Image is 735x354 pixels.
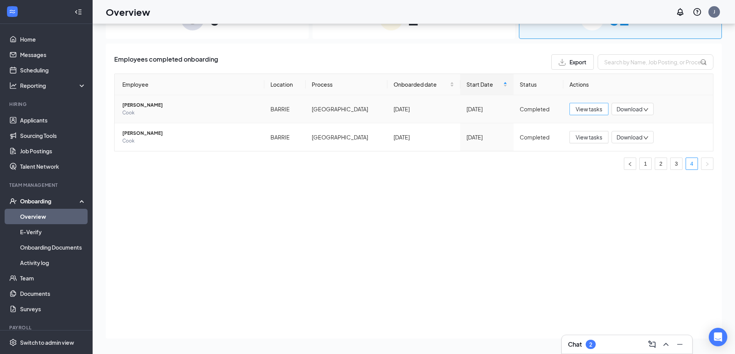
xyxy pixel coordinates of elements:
a: Documents [20,286,86,301]
span: right [705,162,710,166]
th: Process [306,74,387,95]
svg: Analysis [9,82,17,89]
div: Completed [520,105,558,113]
button: Minimize [674,338,686,351]
h1: Overview [106,5,150,18]
button: ComposeMessage [646,338,658,351]
td: [GEOGRAPHIC_DATA] [306,95,387,123]
a: 2 [655,158,667,169]
span: Cook [122,137,258,145]
a: 1 [640,158,651,169]
span: Employees completed onboarding [114,54,218,70]
span: down [643,107,649,112]
a: Sourcing Tools [20,128,86,143]
span: Start Date [466,80,502,89]
svg: Collapse [74,8,82,16]
h3: Chat [568,340,582,349]
div: [DATE] [466,133,507,141]
button: View tasks [569,103,608,115]
button: View tasks [569,131,608,143]
svg: Notifications [676,7,685,17]
td: BARRIE [264,95,306,123]
svg: QuestionInfo [693,7,702,17]
a: Talent Network [20,159,86,174]
div: Reporting [20,82,86,89]
div: [DATE] [466,105,507,113]
span: Onboarded date [394,80,448,89]
th: Actions [563,74,713,95]
a: Scheduling [20,62,86,78]
span: down [643,135,649,141]
a: 3 [671,158,682,169]
a: Surveys [20,301,86,317]
div: Switch to admin view [20,339,74,346]
li: Next Page [701,158,713,170]
div: Open Intercom Messenger [709,328,727,346]
a: Overview [20,209,86,224]
a: Applicants [20,112,86,128]
button: ChevronUp [660,338,672,351]
a: Onboarding Documents [20,240,86,255]
a: Home [20,32,86,47]
button: right [701,158,713,170]
a: 4 [686,158,698,169]
div: J [713,8,715,15]
span: View tasks [576,105,602,113]
a: Team [20,270,86,286]
button: Export [551,54,594,70]
th: Onboarded date [387,74,460,95]
div: Completed [520,133,558,141]
span: left [628,162,632,166]
span: View tasks [576,133,602,141]
span: Cook [122,109,258,117]
div: Hiring [9,101,84,107]
li: 4 [686,158,698,170]
a: Messages [20,47,86,62]
button: left [624,158,636,170]
li: 2 [655,158,667,170]
span: [PERSON_NAME] [122,101,258,109]
div: Team Management [9,182,84,188]
td: BARRIE [264,123,306,151]
div: [DATE] [394,105,454,113]
svg: UserCheck [9,197,17,205]
div: Payroll [9,324,84,331]
svg: Settings [9,339,17,346]
a: Job Postings [20,143,86,159]
div: Onboarding [20,197,79,205]
svg: WorkstreamLogo [8,8,16,15]
th: Employee [115,74,264,95]
td: [GEOGRAPHIC_DATA] [306,123,387,151]
th: Location [264,74,306,95]
svg: Minimize [675,340,684,349]
span: Download [617,133,642,141]
th: Status [514,74,564,95]
a: E-Verify [20,224,86,240]
li: Previous Page [624,158,636,170]
div: [DATE] [394,133,454,141]
input: Search by Name, Job Posting, or Process [598,54,713,70]
span: Download [617,105,642,113]
svg: ChevronUp [661,340,671,349]
svg: ComposeMessage [647,340,657,349]
span: Export [569,59,586,65]
a: Activity log [20,255,86,270]
div: 2 [589,341,592,348]
span: [PERSON_NAME] [122,129,258,137]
